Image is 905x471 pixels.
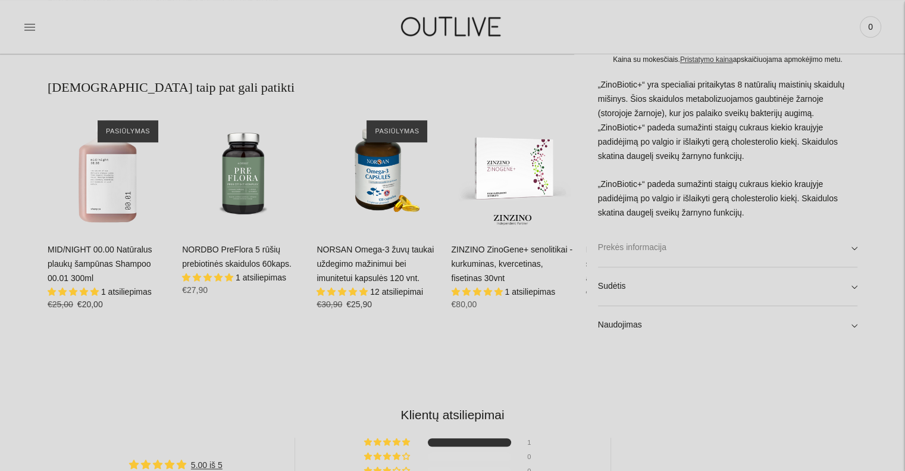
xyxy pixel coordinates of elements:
p: „ZinoBiotic+“ yra specialiai pritaikytas 8 natūralių maistinių skaidulų mišinys. Šios skaidulos m... [598,78,857,220]
span: 1 atsiliepimas [236,273,286,282]
a: NORDBO PreFlora 5 rūšių prebiotinės skaidulos 60kaps. [182,245,292,269]
span: €20,00 [77,300,103,309]
a: Sudėtis [598,267,857,305]
a: ZINZINO ZinoGene+ senolitikai - kurkuminas, kvercetinas, fisetinas 30vnt [451,245,572,283]
span: €27,90 [182,285,208,295]
span: €80,00 [451,300,477,309]
a: MID/NIGHT 00.00 Natūralus plaukų šampūnas Shampoo 00.01 300ml [48,245,152,283]
span: 0 [862,18,879,35]
a: Prekės informacija [598,229,857,267]
a: MID/NIGHT 00.00 Natūralus plaukų šampūnas Shampoo 00.01 300ml [48,108,170,231]
a: 0 [860,14,881,40]
span: 1 atsiliepimas [505,287,555,297]
a: NORDBO PreFlora 5 rūšių prebiotinės skaidulos 60kaps. [182,108,305,231]
span: 5.00 stars [451,287,505,297]
a: NORSAN Omega-3 žuvų taukai uždegimo mažinimui bei imunitetui kapsulės 120 vnt. [317,108,439,231]
span: €25,90 [346,300,372,309]
a: Naudojimas [598,306,857,344]
div: 100% (1) reviews with 5 star rating [364,438,412,447]
a: 5.00 iš 5 [191,460,223,470]
img: OUTLIVE [378,6,527,47]
span: 4.92 stars [317,287,370,297]
div: Kaina su mokesčiais. apskaičiuojama apmokėjimo metu. [598,54,857,66]
a: Pristatymo kaina [680,55,733,64]
h2: Klientų atsiliepimai [57,406,848,423]
a: ZINZINO ZinoGene+ senolitikai - kurkuminas, kvercetinas, fisetinas 30vnt [451,108,574,231]
h2: [DEMOGRAPHIC_DATA] taip pat gali patikti [48,79,574,96]
s: €25,00 [48,300,73,309]
div: 1 [527,438,541,447]
span: 5.00 stars [182,273,236,282]
span: 1 atsiliepimas [101,287,152,297]
span: 5.00 stars [48,287,101,297]
span: 12 atsiliepimai [370,287,423,297]
a: NORSAN Omega-3 žuvų taukai uždegimo mažinimui bei imunitetui kapsulės 120 vnt. [317,245,434,283]
s: €30,90 [317,300,342,309]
